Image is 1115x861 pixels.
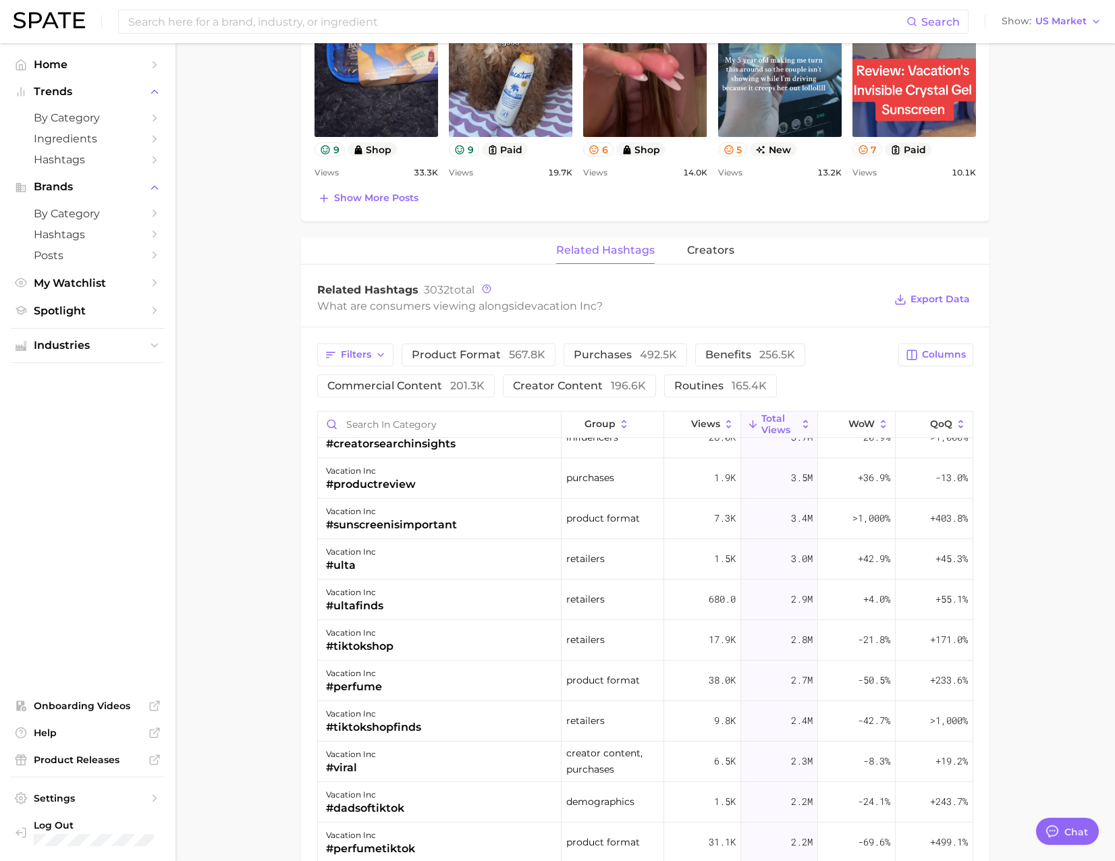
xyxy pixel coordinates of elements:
[13,12,85,28] img: SPATE
[935,470,968,486] span: -13.0%
[326,598,383,614] div: #ultafinds
[683,165,707,181] span: 14.0k
[741,412,818,438] button: Total Views
[664,412,741,438] button: Views
[714,551,736,567] span: 1.5k
[318,539,973,580] button: vacation inc#ultaretailers1.5k3.0m+42.9%+45.3%
[640,348,677,361] span: 492.5k
[34,228,142,241] span: Hashtags
[11,723,165,743] a: Help
[326,679,382,695] div: #perfume
[318,412,561,437] input: Search in category
[998,13,1105,30] button: ShowUS Market
[930,431,968,443] span: >1,000%
[863,591,890,607] span: +4.0%
[858,470,890,486] span: +36.9%
[858,632,890,648] span: -21.8%
[566,470,614,486] span: purchases
[34,207,142,220] span: by Category
[817,165,842,181] span: 13.2k
[34,754,142,766] span: Product Releases
[910,294,970,305] span: Export Data
[34,132,142,145] span: Ingredients
[858,713,890,729] span: -42.7%
[583,142,614,157] button: 6
[317,283,418,296] span: Related Hashtags
[718,142,748,157] button: 5
[11,203,165,224] a: by Category
[127,10,906,33] input: Search here for a brand, industry, or ingredient
[935,753,968,769] span: +19.2%
[326,841,415,857] div: #perfumetiktok
[348,142,398,157] button: shop
[709,632,736,648] span: 17.9k
[583,165,607,181] span: Views
[326,463,416,479] div: vacation inc
[11,149,165,170] a: Hashtags
[791,753,813,769] span: 2.3m
[34,792,142,804] span: Settings
[709,591,736,607] span: 680.0
[616,142,666,157] button: shop
[11,788,165,808] a: Settings
[449,142,479,157] button: 9
[34,277,142,289] span: My Watchlist
[858,672,890,688] span: -50.5%
[566,551,605,567] span: retailers
[326,436,456,452] div: #creatorsearchinsights
[791,551,813,567] span: 3.0m
[11,82,165,102] button: Trends
[326,746,376,762] div: vacation inc
[858,794,890,810] span: -24.1%
[930,794,968,810] span: +243.7%
[326,800,404,816] div: #dadsoftiktok
[326,760,376,776] div: #viral
[791,591,813,607] span: 2.9m
[566,834,640,850] span: product format
[714,713,736,729] span: 9.8k
[34,727,142,739] span: Help
[935,591,968,607] span: +55.1%
[326,638,393,655] div: #tiktokshop
[791,672,813,688] span: 2.7m
[318,499,973,539] button: vacation inc#sunscreenisimportantproduct format7.3k3.4m>1,000%+403.8%
[858,551,890,567] span: +42.9%
[930,672,968,688] span: +233.6%
[930,834,968,850] span: +499.1%
[1002,18,1031,25] span: Show
[791,834,813,850] span: 2.2m
[566,794,634,810] span: demographics
[750,142,796,157] span: new
[852,511,890,524] span: >1,000%
[11,815,165,850] a: Log out. Currently logged in with e-mail danielle.gonzalez@loreal.com.
[317,343,393,366] button: Filters
[509,348,545,361] span: 567.8k
[326,665,382,682] div: vacation inc
[11,335,165,356] button: Industries
[930,632,968,648] span: +171.0%
[11,177,165,197] button: Brands
[852,142,883,157] button: 7
[922,349,966,360] span: Columns
[11,128,165,149] a: Ingredients
[691,418,720,429] span: Views
[11,300,165,321] a: Spotlight
[921,16,960,28] span: Search
[791,632,813,648] span: 2.8m
[11,273,165,294] a: My Watchlist
[315,142,345,157] button: 9
[412,350,545,360] span: product format
[1035,18,1087,25] span: US Market
[848,418,875,429] span: WoW
[885,142,931,157] button: paid
[318,580,973,620] button: vacation inc#ultafindsretailers680.02.9m+4.0%+55.1%
[852,165,877,181] span: Views
[818,412,895,438] button: WoW
[705,350,795,360] span: benefits
[513,381,646,391] span: creator content
[761,413,797,435] span: Total Views
[611,379,646,392] span: 196.6k
[732,379,767,392] span: 165.4k
[450,379,485,392] span: 201.3k
[863,753,890,769] span: -8.3%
